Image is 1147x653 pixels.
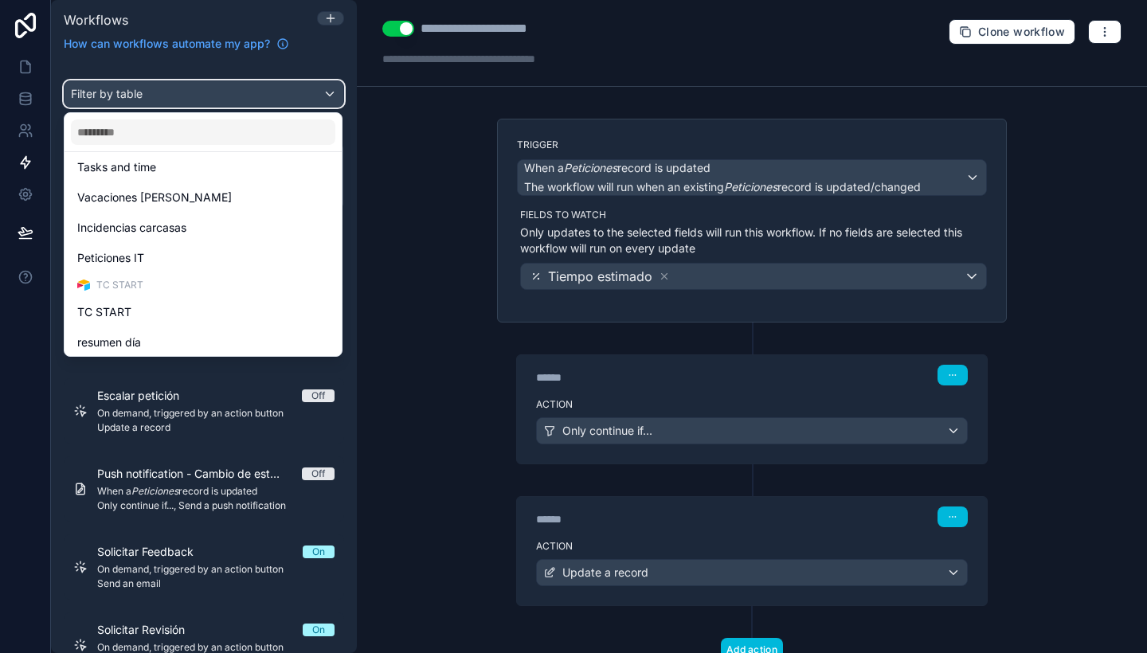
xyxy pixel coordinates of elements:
span: The workflow will run when an existing record is updated/changed [524,180,921,194]
span: Incidencias carcasas [77,218,186,237]
img: Airtable Logo [77,279,90,291]
span: Peticiones IT [77,248,144,268]
span: Vacaciones [PERSON_NAME] [77,188,232,207]
span: Update a record [562,565,648,581]
button: Only continue if... [536,417,968,444]
button: Tiempo estimado [520,263,987,290]
span: TC START [96,279,143,291]
button: Update a record [536,559,968,586]
span: Only continue if... [562,423,652,439]
div: scrollable content [51,61,357,653]
button: When aPeticionesrecord is updatedThe workflow will run when an existingPeticionesrecord is update... [517,159,987,196]
em: Peticiones [724,180,777,194]
span: Tiempo estimado [548,267,652,286]
span: Tasks and time [77,158,156,177]
span: TC START [77,303,131,322]
span: resumen día [77,333,141,352]
span: When a record is updated [524,160,711,176]
em: Peticiones [564,161,617,174]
